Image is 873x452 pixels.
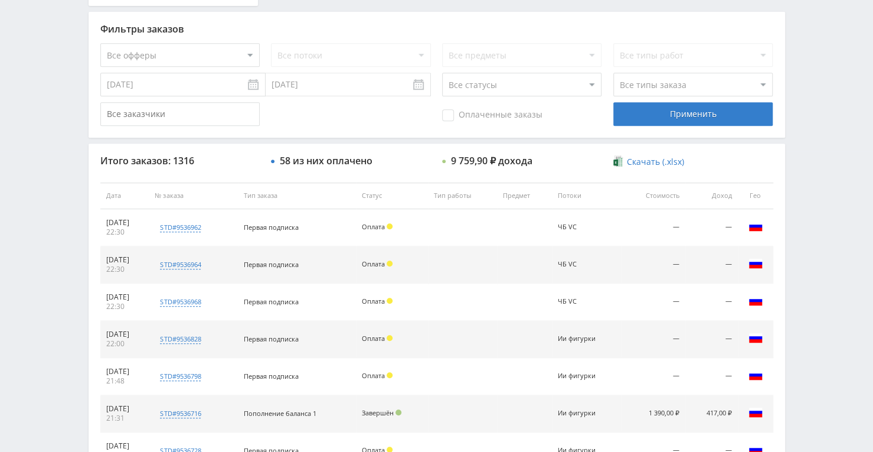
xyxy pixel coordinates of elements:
[362,371,385,380] span: Оплата
[106,255,143,265] div: [DATE]
[106,302,143,311] div: 22:30
[106,218,143,227] div: [DATE]
[387,223,393,229] span: Холд
[622,209,685,246] td: —
[280,155,372,166] div: 58 из них оплачено
[685,321,738,358] td: —
[558,409,611,417] div: Ии фигурки
[738,183,773,209] th: Гео
[160,297,201,307] div: std#9536968
[362,297,385,305] span: Оплата
[106,441,143,451] div: [DATE]
[622,183,685,209] th: Стоимость
[244,223,299,232] span: Первая подписка
[395,409,401,415] span: Подтвержден
[238,183,356,209] th: Тип заказа
[106,376,143,386] div: 21:48
[497,183,552,209] th: Предмет
[622,395,685,433] td: 1 390,00 ₽
[748,219,763,233] img: rus.png
[622,321,685,358] td: —
[685,209,738,246] td: —
[387,335,393,341] span: Холд
[160,223,201,232] div: std#9536962
[160,334,201,344] div: std#9536828
[748,368,763,382] img: rus.png
[685,284,738,321] td: —
[748,405,763,420] img: rus.png
[100,183,149,209] th: Дата
[451,155,532,166] div: 9 759,90 ₽ дохода
[106,227,143,237] div: 22:30
[622,246,685,284] td: —
[244,334,299,343] span: Первая подписка
[100,155,260,166] div: Итого заказов: 1316
[356,183,428,209] th: Статус
[748,256,763,271] img: rus.png
[748,294,763,308] img: rus.png
[685,246,738,284] td: —
[685,183,738,209] th: Доход
[685,358,738,395] td: —
[160,409,201,418] div: std#9536716
[387,372,393,378] span: Холд
[106,339,143,349] div: 22:00
[106,404,143,414] div: [DATE]
[627,157,684,167] span: Скачать (.xlsx)
[685,395,738,433] td: 417,00 ₽
[160,260,201,269] div: std#9536964
[558,261,611,268] div: ЧБ VC
[106,265,143,274] div: 22:30
[558,298,611,305] div: ЧБ VC
[100,102,260,126] input: Все заказчики
[387,298,393,304] span: Холд
[106,292,143,302] div: [DATE]
[442,109,542,121] span: Оплаченные заказы
[428,183,497,209] th: Тип работы
[244,297,299,306] span: Первая подписка
[552,183,622,209] th: Потоки
[613,102,773,126] div: Применить
[362,222,385,231] span: Оплата
[387,261,393,266] span: Холд
[622,284,685,321] td: —
[362,259,385,268] span: Оплата
[244,260,299,269] span: Первая подписка
[149,183,237,209] th: № заказа
[613,156,684,168] a: Скачать (.xlsx)
[558,223,611,231] div: ЧБ VC
[106,330,143,339] div: [DATE]
[106,414,143,423] div: 21:31
[362,408,394,417] span: Завершён
[748,331,763,345] img: rus.png
[362,334,385,343] span: Оплата
[558,372,611,380] div: Ии фигурки
[558,335,611,343] div: Ии фигурки
[613,155,623,167] img: xlsx
[160,372,201,381] div: std#9536798
[106,367,143,376] div: [DATE]
[622,358,685,395] td: —
[244,409,316,418] span: Пополнение баланса 1
[100,24,773,34] div: Фильтры заказов
[244,372,299,381] span: Первая подписка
